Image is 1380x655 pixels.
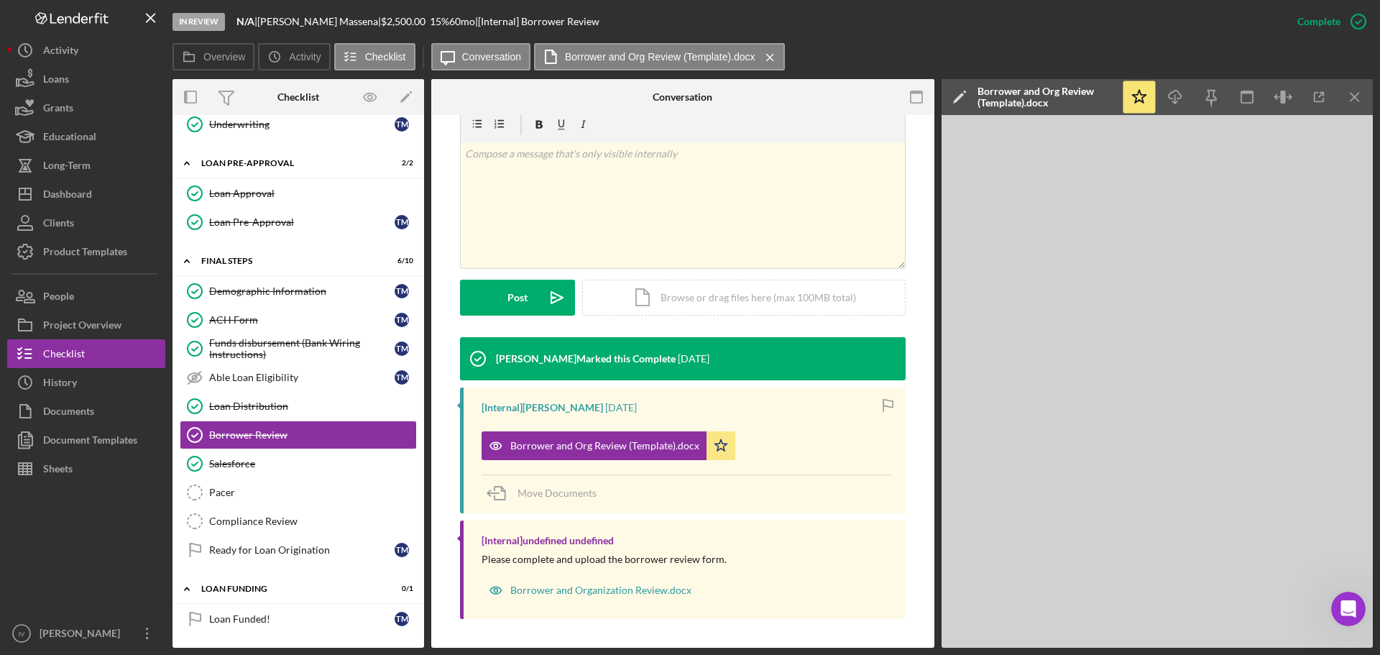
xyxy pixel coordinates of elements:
button: IV[PERSON_NAME] [7,619,165,648]
label: Borrower and Org Review (Template).docx [565,51,755,63]
label: Overview [203,51,245,63]
a: UnderwritingTM [180,110,417,139]
div: [Internal] [PERSON_NAME] [482,402,603,413]
time: 2025-05-19 21:24 [605,402,637,413]
label: Activity [289,51,321,63]
button: Activity [258,43,330,70]
div: Underwriting [209,119,395,130]
div: Salesforce [209,458,416,470]
button: Post [460,280,575,316]
div: Post [507,280,528,316]
time: 2025-05-19 21:24 [678,353,709,365]
div: [PERSON_NAME] Massena | [257,16,381,27]
div: Pacer [209,487,416,498]
a: Compliance Review [180,507,417,536]
a: Ready for Loan OriginationTM [180,536,417,564]
div: 60 mo [449,16,475,27]
div: Borrower and Org Review (Template).docx [510,440,699,452]
div: [PERSON_NAME] [36,619,129,651]
div: T M [395,370,409,385]
div: | [Internal] Borrower Review [475,16,599,27]
label: Checklist [365,51,406,63]
div: | [236,16,257,27]
div: Loan Funded! [209,613,395,625]
div: Loan Approval [209,188,416,199]
div: 15 % [430,16,449,27]
text: IV [18,630,25,638]
div: 0 / 1 [387,585,413,593]
div: Borrower and Org Review (Template).docx [977,86,1114,109]
a: Loan Approval [180,179,417,208]
button: Borrower and Organization Review.docx [482,576,699,605]
div: ACH Form [209,314,395,326]
div: [Internal] undefined undefined [482,535,614,546]
a: Borrower Review [180,421,417,449]
div: Funds disbursement (Bank Wiring Instructions) [209,337,395,360]
div: $2,500.00 [381,16,430,27]
div: T M [395,284,409,298]
div: Please complete and upload the borrower review form. [482,554,727,565]
button: Borrower and Org Review (Template).docx [534,43,785,70]
div: T M [395,313,409,327]
button: Checklist [334,43,415,70]
div: Loan Funding [201,585,377,593]
div: In Review [172,13,225,31]
a: Salesforce [180,449,417,478]
button: Complete [1283,7,1373,36]
a: Funds disbursement (Bank Wiring Instructions)TM [180,334,417,363]
div: Demographic Information [209,285,395,297]
div: T M [395,215,409,229]
div: Conversation [653,91,712,103]
div: T M [395,543,409,557]
label: Conversation [462,51,522,63]
div: 6 / 10 [387,257,413,265]
iframe: Intercom live chat [1331,592,1366,626]
div: Loan Pre-Approval [209,216,395,228]
div: Complete [1297,7,1340,36]
div: 2 / 2 [387,159,413,168]
div: Borrower Review [209,429,416,441]
a: Loan Funded!TM [180,605,417,633]
div: Compliance Review [209,516,416,527]
a: Demographic InformationTM [180,277,417,306]
div: Ready for Loan Origination [209,544,395,556]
